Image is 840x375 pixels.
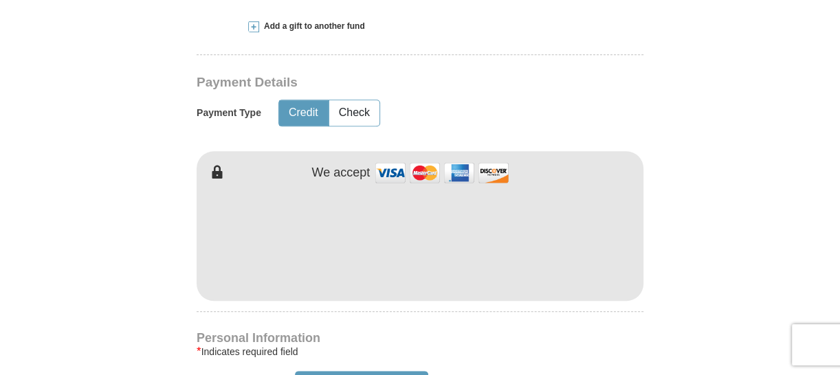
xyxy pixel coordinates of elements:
span: Add a gift to another fund [259,21,365,32]
img: credit cards accepted [373,158,511,187]
div: Indicates required field [197,343,643,360]
button: Check [329,100,379,126]
h5: Payment Type [197,107,261,119]
button: Credit [279,100,328,126]
h3: Payment Details [197,75,547,91]
h4: We accept [312,166,371,181]
h4: Personal Information [197,332,643,343]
